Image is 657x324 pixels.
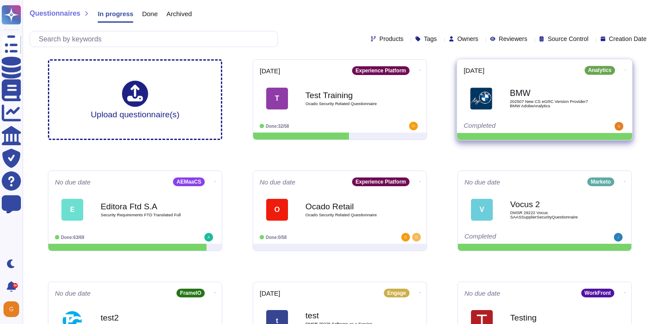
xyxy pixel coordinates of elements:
[471,199,493,221] div: V
[3,301,19,317] img: user
[260,179,295,185] span: No due date
[101,314,188,322] b: test2
[266,124,289,129] span: Done: 32/58
[615,122,623,131] img: user
[585,66,615,75] div: Analytics
[61,199,83,221] div: E
[55,290,91,297] span: No due date
[510,89,598,97] b: BMW
[581,289,614,297] div: WorkFront
[176,289,205,297] div: FrameIO
[464,122,572,131] div: Completed
[55,179,91,185] span: No due date
[101,202,188,211] b: Editora Ftd S.A
[173,177,205,186] div: AEMaaCS
[609,36,647,42] span: Creation Date
[352,177,410,186] div: Experience Platform
[409,122,418,130] img: user
[510,200,597,208] b: Vocus 2
[464,290,500,297] span: No due date
[499,36,527,42] span: Reviewers
[510,314,597,322] b: Testing
[379,36,403,42] span: Products
[305,311,393,320] b: test
[401,233,410,242] img: user
[30,10,80,17] span: Questionnaires
[305,91,393,99] b: Test Training
[510,211,597,219] span: DMSR 29222 Vocus SAASSupplierSecurityQuestionnaire
[266,199,288,221] div: O
[101,213,188,217] span: Security Requirements FTD Translated Full
[464,179,500,185] span: No due date
[166,10,192,17] span: Archived
[91,81,179,119] div: Upload questionnaire(s)
[266,235,287,240] span: Done: 0/58
[61,235,84,240] span: Done: 63/69
[260,68,280,74] span: [DATE]
[548,36,588,42] span: Source Control
[464,233,571,242] div: Completed
[13,283,18,288] div: 9+
[614,233,623,242] img: user
[384,289,410,297] div: Engage
[305,102,393,106] span: Ocado Security Related Questionnaire
[424,36,437,42] span: Tags
[352,66,410,75] div: Experience Platform
[204,233,213,242] img: user
[305,202,393,211] b: Ocado Retail
[34,31,278,47] input: Search by keywords
[412,233,421,242] img: user
[98,10,133,17] span: In progress
[587,177,614,186] div: Marketo
[457,36,478,42] span: Owners
[305,213,393,217] span: Ocado Security Related Questionnaire
[260,290,280,297] span: [DATE]
[470,87,492,109] img: Logo
[266,88,288,109] div: T
[464,67,484,74] span: [DATE]
[2,300,25,319] button: user
[510,99,598,108] span: 202507 New CS eGRC Version Provider7 BMW AdobeAnalytics
[142,10,158,17] span: Done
